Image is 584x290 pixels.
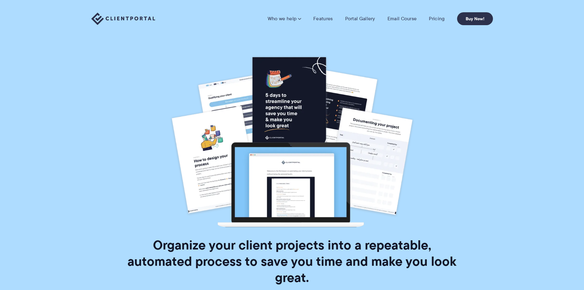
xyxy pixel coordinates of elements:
a: Email Course [387,16,417,22]
a: Features [313,16,333,22]
a: Portal Gallery [345,16,375,22]
a: Buy Now! [457,12,493,25]
a: Pricing [429,16,445,22]
a: Who we help [268,16,301,22]
h1: Organize your client projects into a repeatable, automated process to save you time and make you ... [120,237,464,286]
